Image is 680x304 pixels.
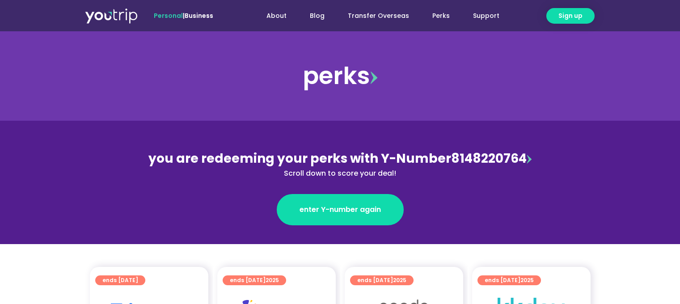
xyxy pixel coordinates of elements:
[558,11,583,21] span: Sign up
[102,275,138,285] span: ends [DATE]
[277,194,404,225] a: enter Y-number again
[520,276,534,284] span: 2025
[237,8,511,24] nav: Menu
[421,8,461,24] a: Perks
[266,276,279,284] span: 2025
[350,275,414,285] a: ends [DATE]2025
[477,275,541,285] a: ends [DATE]2025
[148,150,451,167] span: you are redeeming your perks with Y-Number
[357,275,406,285] span: ends [DATE]
[223,275,286,285] a: ends [DATE]2025
[230,275,279,285] span: ends [DATE]
[298,8,336,24] a: Blog
[146,149,534,179] div: 8148220764
[336,8,421,24] a: Transfer Overseas
[300,204,381,215] span: enter Y-number again
[546,8,595,24] a: Sign up
[146,168,534,179] div: Scroll down to score your deal!
[461,8,511,24] a: Support
[393,276,406,284] span: 2025
[95,275,145,285] a: ends [DATE]
[185,11,213,20] a: Business
[154,11,213,20] span: |
[255,8,298,24] a: About
[485,275,534,285] span: ends [DATE]
[154,11,183,20] span: Personal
